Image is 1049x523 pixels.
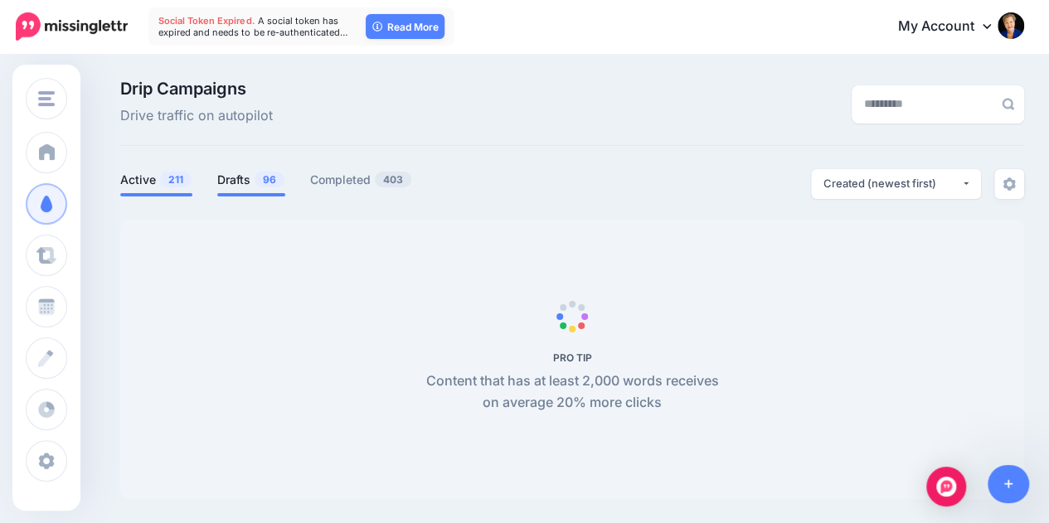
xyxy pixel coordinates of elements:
[811,169,981,199] button: Created (newest first)
[1002,98,1014,110] img: search-grey-6.png
[120,105,273,127] span: Drive traffic on autopilot
[1003,177,1016,191] img: settings-grey.png
[38,91,55,106] img: menu.png
[823,176,961,191] div: Created (newest first)
[120,80,273,97] span: Drip Campaigns
[120,170,192,190] a: Active211
[158,15,255,27] span: Social Token Expired.
[310,170,412,190] a: Completed403
[417,370,728,414] p: Content that has at least 2,000 words receives on average 20% more clicks
[926,467,966,506] div: Open Intercom Messenger
[160,172,192,187] span: 211
[375,172,411,187] span: 403
[255,172,284,187] span: 96
[217,170,285,190] a: Drafts96
[16,12,128,41] img: Missinglettr
[417,351,728,364] h5: PRO TIP
[158,15,347,38] span: A social token has expired and needs to be re-authenticated…
[366,14,444,39] a: Read More
[881,7,1024,47] a: My Account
